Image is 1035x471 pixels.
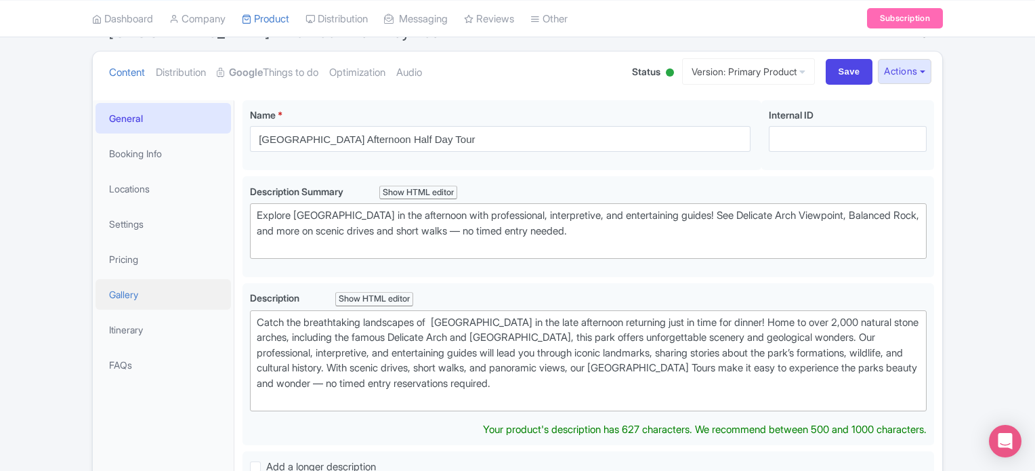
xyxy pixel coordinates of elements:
a: Audio [396,52,422,94]
div: Your product's description has 627 characters. We recommend between 500 and 1000 characters. [483,422,927,438]
input: Save [826,59,873,85]
a: Settings [96,209,231,239]
a: FAQs [96,350,231,380]
span: Description Summary [250,186,345,197]
a: Locations [96,173,231,204]
a: Distribution [156,52,206,94]
a: Content [109,52,145,94]
a: GoogleThings to do [217,52,318,94]
a: General [96,103,231,134]
div: Active [663,63,677,84]
a: Version: Primary Product [682,58,815,85]
div: Open Intercom Messenger [989,425,1021,457]
span: Description [250,292,301,304]
a: Subscription [867,8,943,28]
span: [GEOGRAPHIC_DATA] Afternoon Half Day Tour [108,22,446,41]
a: Pricing [96,244,231,274]
div: Catch the breathtaking landscapes of [GEOGRAPHIC_DATA] in the late afternoon returning just in ti... [257,315,920,407]
span: Internal ID [769,109,814,121]
span: Status [632,64,660,79]
strong: Google [229,65,263,81]
span: Name [250,109,276,121]
button: Actions [878,59,931,84]
div: Explore [GEOGRAPHIC_DATA] in the afternoon with professional, interpretive, and entertaining guid... [257,208,920,254]
a: Itinerary [96,314,231,345]
a: Optimization [329,52,385,94]
a: Gallery [96,279,231,310]
a: Booking Info [96,138,231,169]
div: Show HTML editor [335,292,413,306]
div: Show HTML editor [379,186,457,200]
